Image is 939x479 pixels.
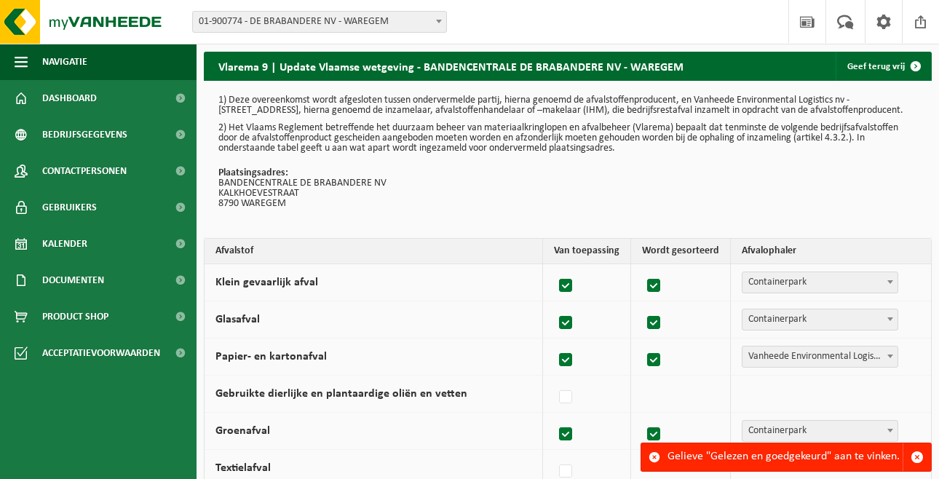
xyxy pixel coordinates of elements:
label: Klein gevaarlijk afval [215,277,318,288]
span: Navigatie [42,44,87,80]
h2: Vlarema 9 | Update Vlaamse wetgeving - BANDENCENTRALE DE BRABANDERE NV - WAREGEM [204,52,698,80]
p: 2) Het Vlaams Reglement betreffende het duurzaam beheer van materiaalkringlopen en afvalbeheer (V... [218,123,917,154]
span: Kalender [42,226,87,262]
span: Vanheede Environmental Logistics [742,346,898,368]
span: Gebruikers [42,189,97,226]
span: Containerpark [742,272,898,293]
span: Containerpark [742,309,898,330]
th: Wordt gesorteerd [631,239,731,264]
strong: Plaatsingsadres: [218,167,288,178]
span: 01-900774 - DE BRABANDERE NV - WAREGEM [193,12,446,32]
span: Vanheede Environmental Logistics [742,347,898,367]
span: 01-900774 - DE BRABANDERE NV - WAREGEM [192,11,447,33]
th: Afvalophaler [731,239,931,264]
span: Dashboard [42,80,97,116]
p: BANDENCENTRALE DE BRABANDERE NV KALKHOEVESTRAAT 8790 WAREGEM [218,168,917,209]
label: Papier- en kartonafval [215,351,327,363]
a: Geef terug vrij [836,52,930,81]
span: Contactpersonen [42,153,127,189]
span: Bedrijfsgegevens [42,116,127,153]
p: 1) Deze overeenkomst wordt afgesloten tussen ondervermelde partij, hierna genoemd de afvalstoffen... [218,95,917,116]
span: Product Shop [42,298,108,335]
div: Gelieve "Gelezen en goedgekeurd" aan te vinken. [667,443,903,471]
span: Containerpark [742,420,898,442]
span: Containerpark [742,421,898,441]
label: Textielafval [215,462,271,474]
span: Documenten [42,262,104,298]
span: Acceptatievoorwaarden [42,335,160,371]
th: Van toepassing [543,239,631,264]
th: Afvalstof [205,239,543,264]
span: Containerpark [742,272,898,293]
label: Groenafval [215,425,270,437]
span: Containerpark [742,309,898,330]
label: Glasafval [215,314,260,325]
label: Gebruikte dierlijke en plantaardige oliën en vetten [215,388,467,400]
